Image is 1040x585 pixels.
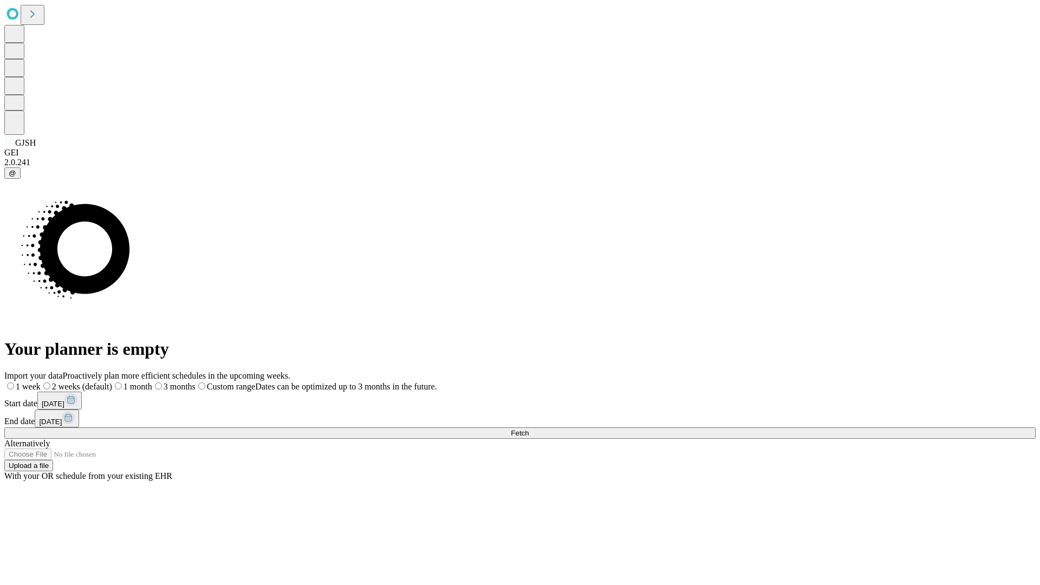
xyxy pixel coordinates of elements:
button: @ [4,167,21,179]
span: With your OR schedule from your existing EHR [4,471,172,480]
input: Custom rangeDates can be optimized up to 3 months in the future. [198,382,205,389]
button: Upload a file [4,460,53,471]
button: [DATE] [35,409,79,427]
button: [DATE] [37,392,82,409]
div: GEI [4,148,1036,158]
span: Proactively plan more efficient schedules in the upcoming weeks. [63,371,290,380]
span: 1 month [123,382,152,391]
span: @ [9,169,16,177]
span: Import your data [4,371,63,380]
span: Dates can be optimized up to 3 months in the future. [255,382,437,391]
div: End date [4,409,1036,427]
span: 2 weeks (default) [52,382,112,391]
input: 2 weeks (default) [43,382,50,389]
span: 3 months [164,382,196,391]
div: 2.0.241 [4,158,1036,167]
span: Custom range [207,382,255,391]
span: Alternatively [4,439,50,448]
input: 3 months [155,382,162,389]
span: [DATE] [42,400,64,408]
span: [DATE] [39,418,62,426]
span: 1 week [16,382,41,391]
h1: Your planner is empty [4,339,1036,359]
span: GJSH [15,138,36,147]
span: Fetch [511,429,529,437]
button: Fetch [4,427,1036,439]
div: Start date [4,392,1036,409]
input: 1 week [7,382,14,389]
input: 1 month [115,382,122,389]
